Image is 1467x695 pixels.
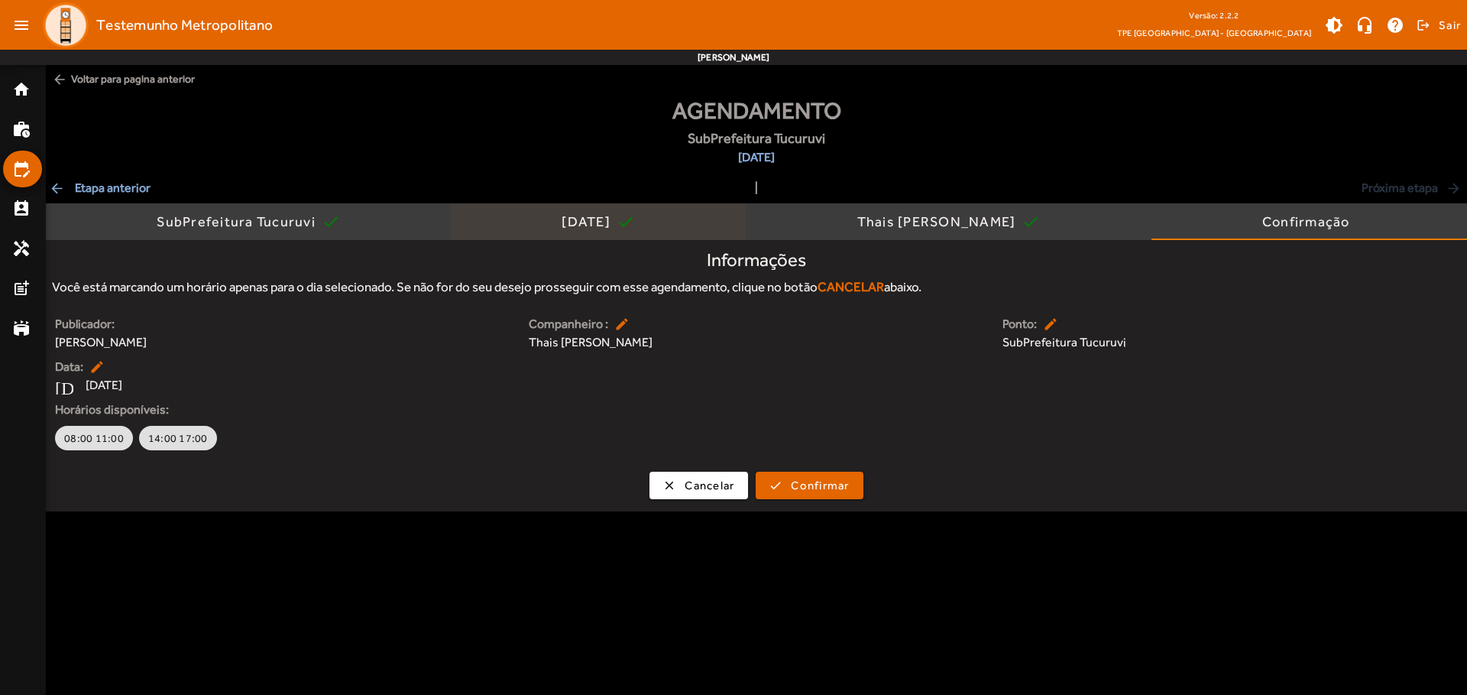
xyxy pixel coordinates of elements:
div: SubPrefeitura Tucuruvi [157,214,322,229]
mat-icon: check [1022,213,1040,231]
span: 14:00 17:00 [148,430,208,446]
strong: Ponto: [1002,315,1037,333]
span: Etapa anterior [49,179,151,197]
mat-icon: [DATE] [55,376,73,395]
strong: Publicador: [55,315,510,333]
div: [DATE] [562,214,617,229]
span: Cancelar [685,477,734,495]
div: Versão: 2.2.2 [1117,6,1311,25]
strong: Data: [55,358,83,376]
span: Thais [PERSON_NAME] [529,333,984,352]
span: [DATE] [688,148,825,167]
mat-icon: home [12,80,31,99]
mat-icon: work_history [12,120,31,138]
mat-icon: edit [89,359,108,375]
div: Confirmação [1262,214,1356,229]
strong: CANCELAR [818,279,884,294]
mat-icon: check [617,213,635,231]
mat-icon: arrow_back [49,180,67,196]
strong: Horários disponíveis: [55,401,1458,419]
h4: Informações [52,249,1461,271]
a: Testemunho Metropolitano [37,2,273,48]
mat-icon: handyman [12,239,31,258]
button: Cancelar [649,472,748,499]
span: 08:00 11:00 [64,430,124,446]
span: Agendamento [672,93,841,128]
mat-icon: perm_contact_calendar [12,200,31,218]
mat-icon: post_add [12,279,31,297]
span: Confirmar [791,477,849,495]
span: | [755,179,758,197]
span: SubPrefeitura Tucuruvi [1002,333,1339,352]
span: Testemunho Metropolitano [96,13,273,37]
div: Thais [PERSON_NAME] [857,214,1022,229]
mat-icon: menu [6,10,37,41]
mat-icon: edit_calendar [12,160,31,178]
button: Sair [1414,14,1461,37]
img: Logo TPE [43,2,89,48]
span: SubPrefeitura Tucuruvi [688,128,825,148]
mat-icon: check [322,213,340,231]
mat-icon: arrow_back [52,72,67,87]
mat-icon: stadium [12,319,31,337]
span: Voltar para pagina anterior [46,65,1467,93]
mat-icon: edit [614,317,633,332]
button: Confirmar [756,472,863,499]
span: [PERSON_NAME] [55,333,510,352]
strong: Companheiro : [529,315,608,333]
div: Você está marcando um horário apenas para o dia selecionado. Se não for do seu desejo prosseguir ... [52,278,1461,297]
span: Sair [1439,13,1461,37]
span: TPE [GEOGRAPHIC_DATA] - [GEOGRAPHIC_DATA] [1117,25,1311,41]
mat-icon: edit [1043,317,1061,332]
span: [DATE] [86,376,122,395]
